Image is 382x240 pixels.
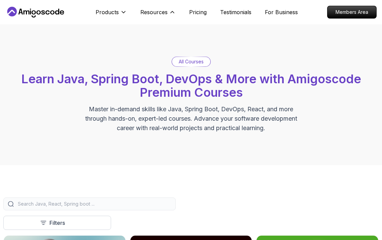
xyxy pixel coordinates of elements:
p: Products [96,8,119,16]
input: Search Java, React, Spring boot ... [16,201,171,207]
a: Members Area [327,6,377,19]
span: Learn Java, Spring Boot, DevOps & More with Amigoscode Premium Courses [21,71,361,100]
button: Filters [3,216,111,230]
a: Pricing [189,8,207,16]
p: Master in-demand skills like Java, Spring Boot, DevOps, React, and more through hands-on, expert-... [78,104,304,133]
a: Testimonials [220,8,251,16]
button: Resources [140,8,176,22]
button: Products [96,8,127,22]
p: Filters [49,219,65,227]
p: All Courses [179,58,204,65]
p: Resources [140,8,168,16]
a: For Business [265,8,298,16]
p: Members Area [327,6,376,18]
